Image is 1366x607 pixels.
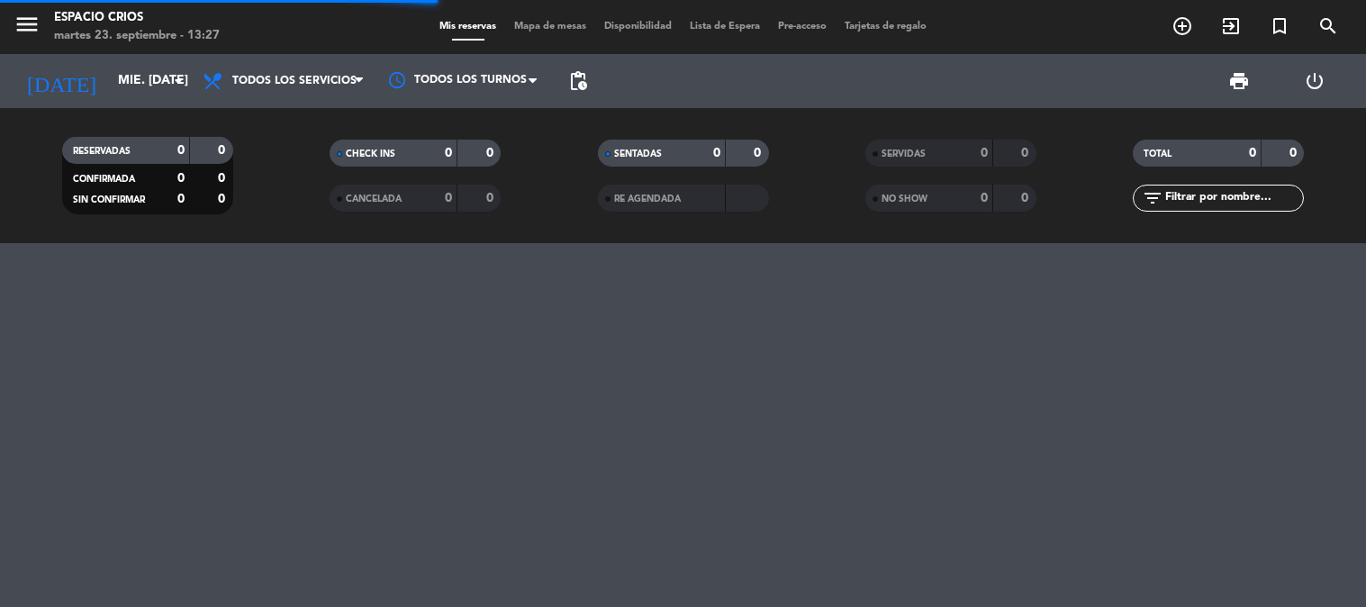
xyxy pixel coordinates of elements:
[177,193,185,205] strong: 0
[1228,70,1250,92] span: print
[981,192,988,204] strong: 0
[1289,147,1300,159] strong: 0
[218,193,229,205] strong: 0
[14,11,41,38] i: menu
[346,195,402,204] span: CANCELADA
[177,172,185,185] strong: 0
[73,147,131,156] span: RESERVADAS
[232,75,357,87] span: Todos los servicios
[882,149,926,159] span: SERVIDAS
[1142,187,1163,209] i: filter_list
[14,11,41,44] button: menu
[754,147,764,159] strong: 0
[981,147,988,159] strong: 0
[54,27,220,45] div: martes 23. septiembre - 13:27
[614,149,662,159] span: SENTADAS
[1277,54,1352,108] div: LOG OUT
[73,175,135,184] span: CONFIRMADA
[1317,15,1339,37] i: search
[1021,192,1032,204] strong: 0
[614,195,681,204] span: RE AGENDADA
[1163,188,1303,208] input: Filtrar por nombre...
[346,149,395,159] span: CHECK INS
[73,195,145,204] span: SIN CONFIRMAR
[167,70,189,92] i: arrow_drop_down
[567,70,589,92] span: pending_actions
[445,147,452,159] strong: 0
[1269,15,1290,37] i: turned_in_not
[836,22,936,32] span: Tarjetas de regalo
[1144,149,1172,159] span: TOTAL
[1021,147,1032,159] strong: 0
[1249,147,1256,159] strong: 0
[430,22,505,32] span: Mis reservas
[1304,70,1325,92] i: power_settings_new
[218,172,229,185] strong: 0
[1172,15,1193,37] i: add_circle_outline
[1220,15,1242,37] i: exit_to_app
[713,147,720,159] strong: 0
[505,22,595,32] span: Mapa de mesas
[218,144,229,157] strong: 0
[486,147,497,159] strong: 0
[595,22,681,32] span: Disponibilidad
[681,22,769,32] span: Lista de Espera
[769,22,836,32] span: Pre-acceso
[54,9,220,27] div: Espacio Crios
[177,144,185,157] strong: 0
[882,195,927,204] span: NO SHOW
[486,192,497,204] strong: 0
[14,61,109,101] i: [DATE]
[445,192,452,204] strong: 0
